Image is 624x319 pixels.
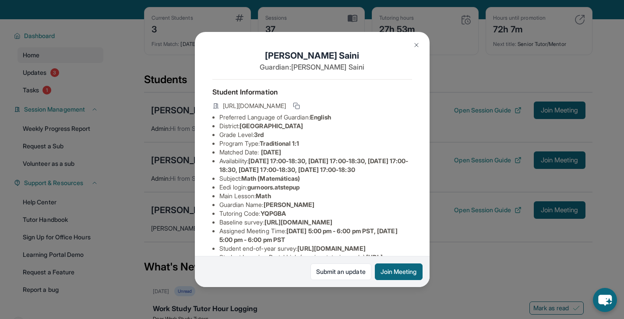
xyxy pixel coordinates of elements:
li: Assigned Meeting Time : [219,227,412,244]
span: English [310,113,331,121]
span: [DATE] 17:00-18:30, [DATE] 17:00-18:30, [DATE] 17:00-18:30, [DATE] 17:00-18:30, [DATE] 17:00-18:30 [219,157,409,173]
span: Traditional 1:1 [260,140,299,147]
li: Subject : [219,174,412,183]
span: [DATE] [261,148,281,156]
h4: Student Information [212,87,412,97]
li: Program Type: [219,139,412,148]
li: Main Lesson : [219,192,412,200]
li: Baseline survey : [219,218,412,227]
span: Math (Matemáticas) [241,175,300,182]
span: gurnoors.atstepup [247,183,300,191]
span: YQPGBA [261,210,286,217]
span: [GEOGRAPHIC_DATA] [240,122,303,130]
li: Matched Date: [219,148,412,157]
li: Preferred Language of Guardian: [219,113,412,122]
span: [DATE] 5:00 pm - 6:00 pm PST, [DATE] 5:00 pm - 6:00 pm PST [219,227,398,243]
li: District: [219,122,412,130]
img: Close Icon [413,42,420,49]
li: Student Learning Portal Link (requires tutoring code) : [219,253,412,270]
span: 3rd [254,131,264,138]
span: [URL][DOMAIN_NAME] [223,102,286,110]
li: Eedi login : [219,183,412,192]
li: Grade Level: [219,130,412,139]
li: Availability: [219,157,412,174]
p: Guardian: [PERSON_NAME] Saini [212,62,412,72]
button: chat-button [593,288,617,312]
li: Student end-of-year survey : [219,244,412,253]
span: [URL][DOMAIN_NAME] [264,218,332,226]
li: Tutoring Code : [219,209,412,218]
span: [PERSON_NAME] [264,201,315,208]
button: Copy link [291,101,302,111]
span: Math [256,192,271,200]
h1: [PERSON_NAME] Saini [212,49,412,62]
span: [URL][DOMAIN_NAME] [297,245,365,252]
li: Guardian Name : [219,200,412,209]
button: Join Meeting [375,263,423,280]
a: Submit an update [310,263,371,280]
